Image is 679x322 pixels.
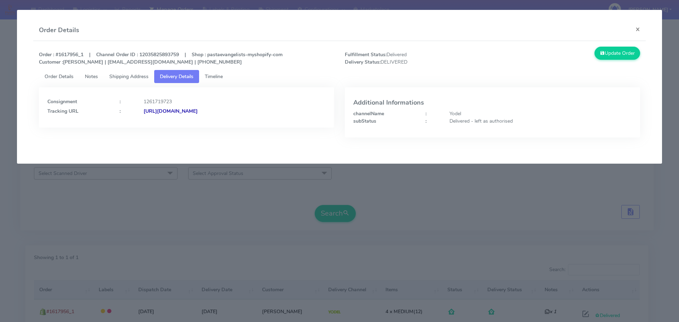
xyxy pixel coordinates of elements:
strong: : [425,110,426,117]
strong: : [425,118,426,124]
ul: Tabs [39,70,640,83]
span: Delivered DELIVERED [339,51,493,66]
h4: Additional Informations [353,99,632,106]
strong: Order : #1617956_1 | Channel Order ID : 12035825893759 | Shop : pastaevangelists-myshopify-com [P... [39,51,283,65]
span: Delivery Details [160,73,193,80]
span: Notes [85,73,98,80]
span: Timeline [205,73,223,80]
strong: Fulfillment Status: [345,51,387,58]
h4: Order Details [39,25,79,35]
span: Order Details [45,73,74,80]
strong: : [120,98,121,105]
div: 1261719723 [138,98,331,105]
button: Update Order [594,47,640,60]
strong: Tracking URL [47,108,79,115]
button: Close [630,20,646,39]
strong: : [120,108,121,115]
strong: Consignment [47,98,77,105]
strong: Delivery Status: [345,59,381,65]
strong: channelName [353,110,384,117]
span: Shipping Address [109,73,149,80]
strong: Customer : [39,59,63,65]
div: Delivered - left as authorised [444,117,637,125]
div: Yodel [444,110,637,117]
strong: [URL][DOMAIN_NAME] [144,108,198,115]
strong: subStatus [353,118,376,124]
